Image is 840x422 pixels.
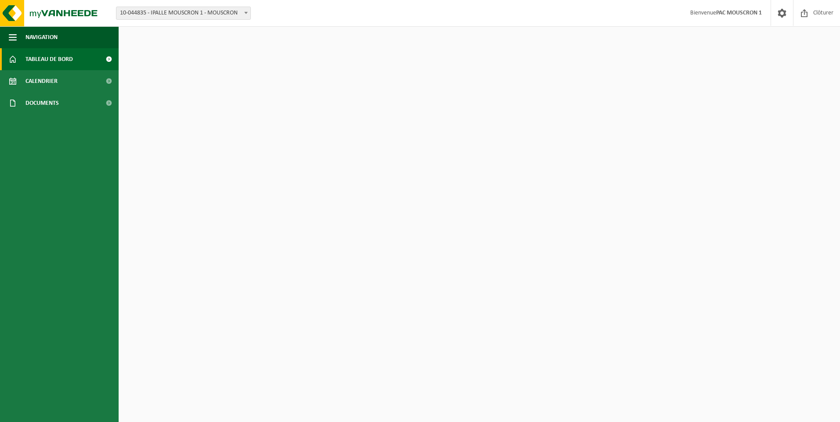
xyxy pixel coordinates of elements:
span: Documents [25,92,59,114]
span: Tableau de bord [25,48,73,70]
span: Navigation [25,26,58,48]
span: 10-044835 - IPALLE MOUSCRON 1 - MOUSCRON [116,7,251,20]
strong: PAC MOUSCRON 1 [716,10,762,16]
span: Calendrier [25,70,58,92]
span: 10-044835 - IPALLE MOUSCRON 1 - MOUSCRON [116,7,250,19]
